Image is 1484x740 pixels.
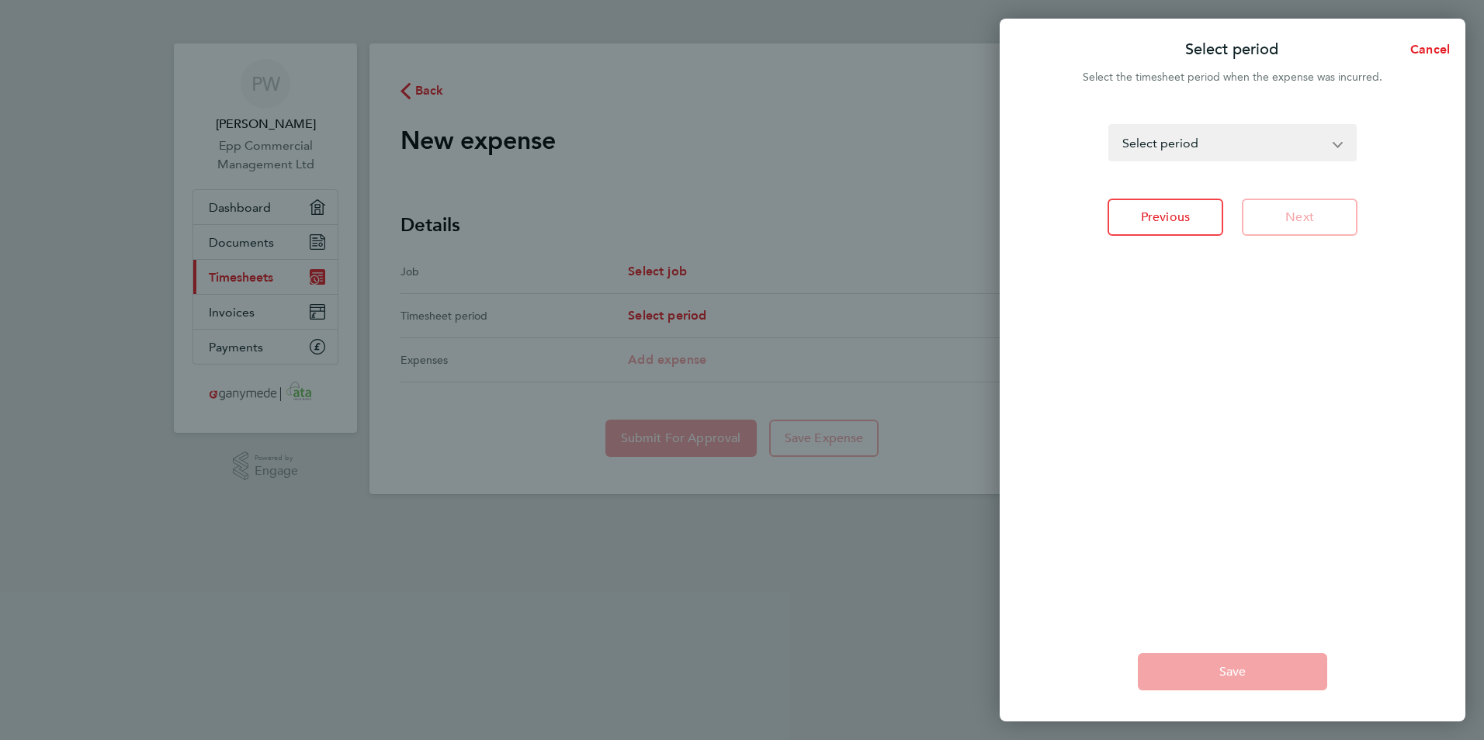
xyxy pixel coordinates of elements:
[1110,126,1337,160] select: expenses-timesheet-period-select
[1000,68,1465,87] div: Select the timesheet period when the expense was incurred.
[1385,34,1465,65] button: Cancel
[1141,209,1190,225] span: Previous
[1185,39,1278,61] p: Select period
[1406,42,1450,57] span: Cancel
[1108,199,1223,236] button: Previous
